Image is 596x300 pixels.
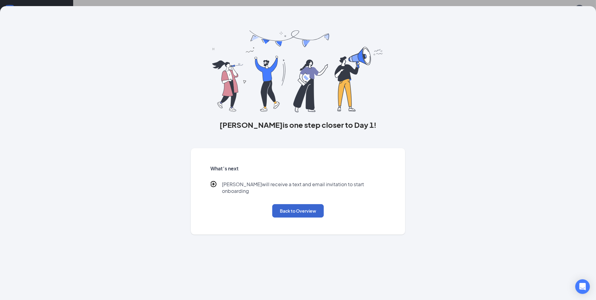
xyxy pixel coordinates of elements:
button: Back to Overview [272,204,324,218]
h3: [PERSON_NAME] is one step closer to Day 1! [191,120,405,130]
div: Open Intercom Messenger [575,279,590,294]
p: [PERSON_NAME] will receive a text and email invitation to start onboarding [222,181,386,194]
img: you are all set [212,30,384,112]
h5: What’s next [210,165,386,172]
